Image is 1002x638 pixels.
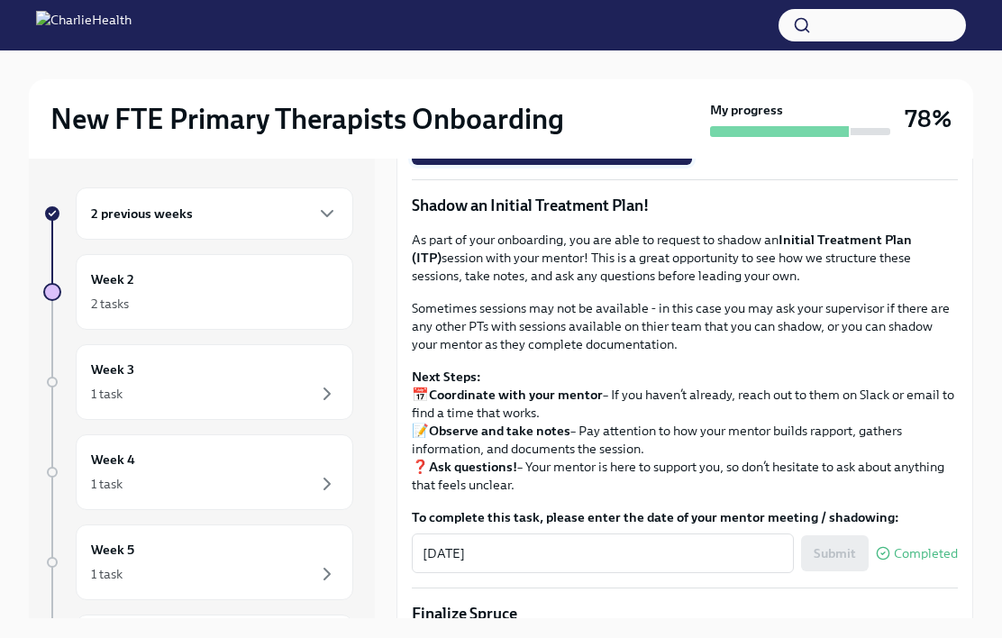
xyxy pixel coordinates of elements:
p: As part of your onboarding, you are able to request to shadow an session with your mentor! This i... [412,231,958,285]
p: Sometimes sessions may not be available - in this case you may ask your supervisor if there are a... [412,299,958,353]
strong: Next Steps: [412,369,481,385]
div: 1 task [91,385,123,403]
p: Shadow an Initial Treatment Plan! [412,195,958,216]
div: 2 previous weeks [76,187,353,240]
h6: Week 5 [91,540,134,560]
strong: My progress [710,101,783,119]
img: CharlieHealth [36,11,132,40]
div: 1 task [91,475,123,493]
strong: Observe and take notes [429,423,570,439]
h6: Week 3 [91,360,134,379]
a: Week 41 task [43,434,353,510]
h6: 2 previous weeks [91,204,193,223]
h2: New FTE Primary Therapists Onboarding [50,101,564,137]
a: Week 31 task [43,344,353,420]
a: Week 22 tasks [43,254,353,330]
div: 1 task [91,565,123,583]
h6: Week 2 [91,269,134,289]
p: Finalize Spruce [412,603,958,624]
label: To complete this task, please enter the date of your mentor meeting / shadowing: [412,508,958,526]
div: 2 tasks [91,295,129,313]
h6: Week 4 [91,450,135,469]
h3: 78% [905,103,952,135]
strong: Coordinate with your mentor [429,387,603,403]
textarea: [DATE] [423,542,783,564]
a: Week 51 task [43,524,353,600]
p: 📅 – If you haven’t already, reach out to them on Slack or email to find a time that works. 📝 – Pa... [412,368,958,494]
span: Completed [894,547,958,561]
strong: Ask questions! [429,459,517,475]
